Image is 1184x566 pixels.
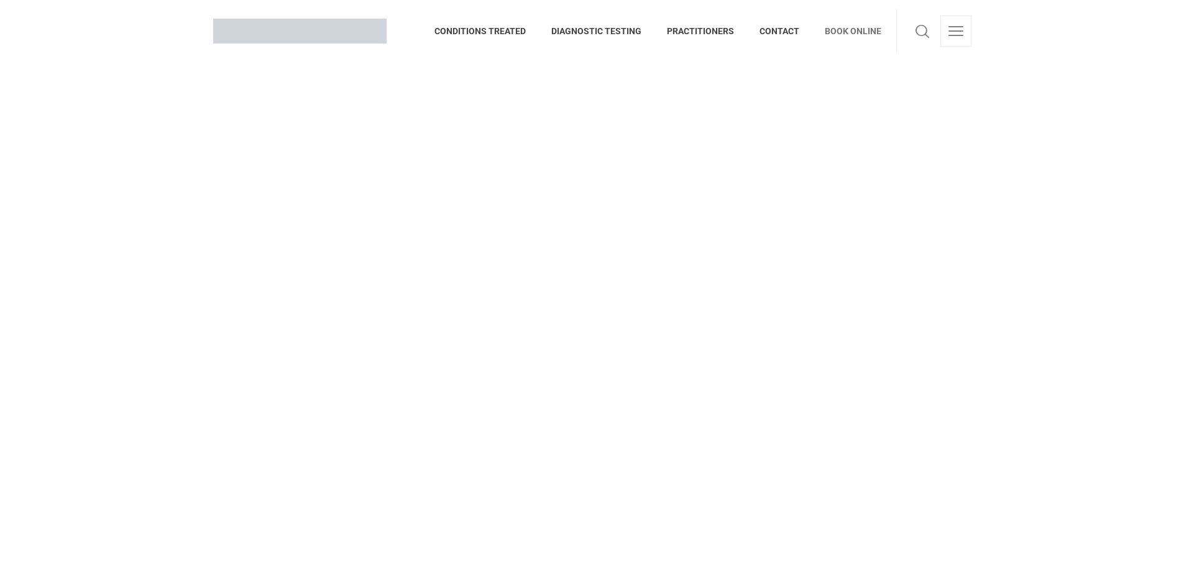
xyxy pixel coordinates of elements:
[747,21,812,41] span: CONTACT
[434,21,539,41] span: CONDITIONS TREATED
[812,9,881,53] a: BOOK ONLINE
[912,16,933,47] a: Search
[434,9,539,53] a: CONDITIONS TREATED
[654,9,747,53] a: PRACTITIONERS
[539,21,654,41] span: DIAGNOSTIC TESTING
[654,21,747,41] span: PRACTITIONERS
[213,19,387,43] img: Brisbane Naturopath
[539,9,654,53] a: DIAGNOSTIC TESTING
[213,68,971,565] iframe: Schedule Appointment
[213,9,387,53] a: Brisbane Naturopath
[812,21,881,41] span: BOOK ONLINE
[747,9,812,53] a: CONTACT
